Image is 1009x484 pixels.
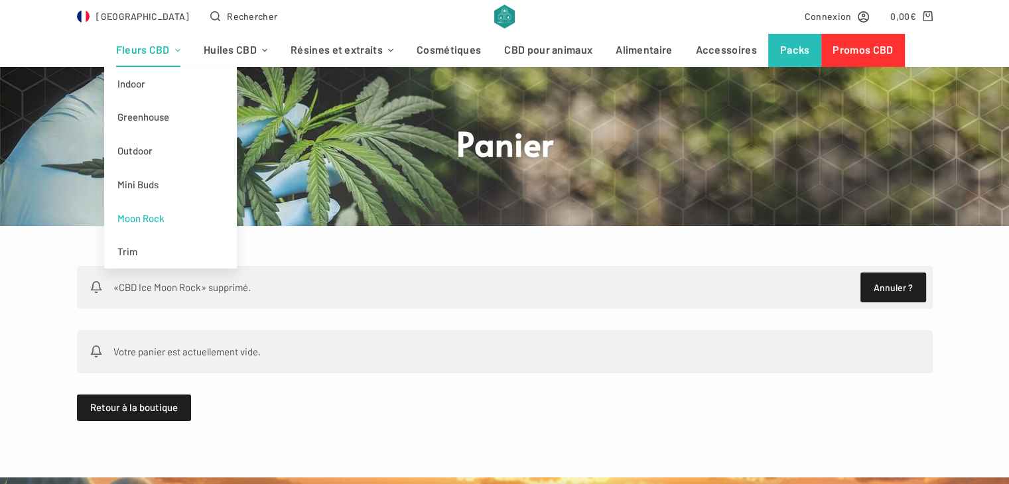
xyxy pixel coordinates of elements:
[805,9,852,24] span: Connexion
[77,394,191,421] a: Retour à la boutique
[909,11,915,22] span: €
[77,330,933,373] div: Votre panier est actuellement vide.
[768,34,821,67] a: Packs
[77,266,933,309] div: «CBD Ice Moon Rock» supprimé.
[227,9,277,24] span: Rechercher
[104,134,237,168] a: Outdoor
[604,34,684,67] a: Alimentaire
[96,9,189,24] span: [GEOGRAPHIC_DATA]
[279,34,405,67] a: Résines et extraits
[104,235,237,269] a: Trim
[192,34,279,67] a: Huiles CBD
[860,272,926,302] a: Annuler ?
[256,121,754,164] h1: Panier
[821,34,905,67] a: Promos CBD
[210,9,277,24] button: Ouvrir le formulaire de recherche
[890,11,916,22] bdi: 0,00
[104,202,237,235] a: Moon Rock
[104,34,192,67] a: Fleurs CBD
[104,100,237,134] a: Greenhouse
[405,34,493,67] a: Cosmétiques
[890,9,932,24] a: Panier d’achat
[77,10,90,23] img: FR Flag
[104,34,905,67] nav: Menu d’en-tête
[493,34,604,67] a: CBD pour animaux
[494,5,515,29] img: CBD Alchemy
[77,9,190,24] a: Select Country
[104,67,237,101] a: Indoor
[805,9,870,24] a: Connexion
[684,34,768,67] a: Accessoires
[104,168,237,202] a: Mini Buds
